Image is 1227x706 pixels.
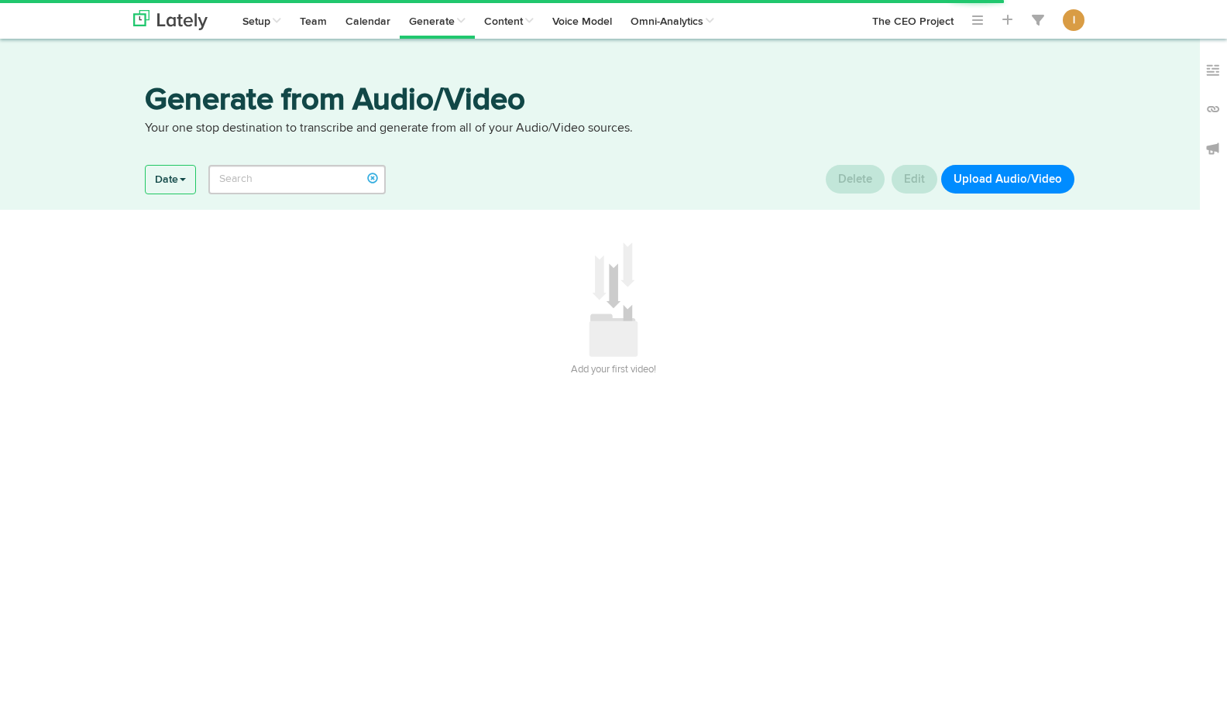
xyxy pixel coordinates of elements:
a: Date [146,166,195,194]
img: links_off.svg [1205,101,1221,117]
img: logo_lately_bg_light.svg [133,10,208,30]
button: Upload Audio/Video [941,165,1074,194]
button: Delete [826,165,885,194]
h3: Generate from Audio/Video [145,85,1082,120]
p: Your one stop destination to transcribe and generate from all of your Audio/Video sources. [145,120,1082,138]
input: Search [208,165,386,194]
img: icon_add_something.svg [589,242,639,358]
h3: Add your first video! [145,358,1082,382]
button: Edit [892,165,937,194]
img: keywords_off.svg [1205,63,1221,78]
img: announcements_off.svg [1205,141,1221,156]
button: l [1063,9,1084,31]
